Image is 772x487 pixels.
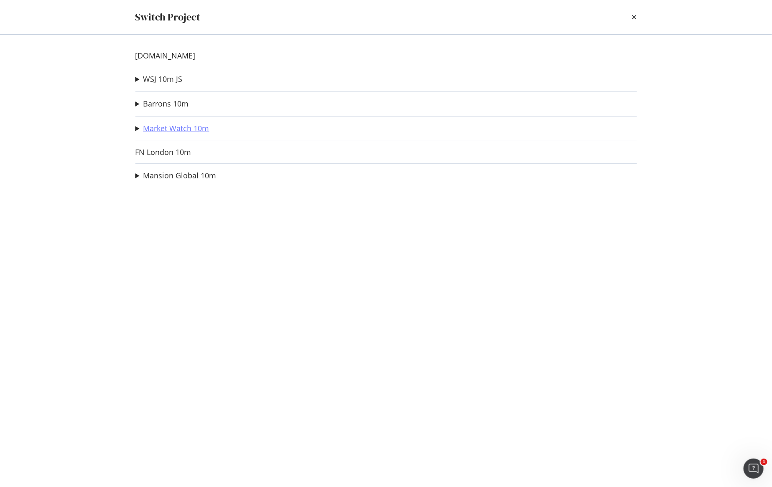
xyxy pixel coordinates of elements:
[135,123,209,134] summary: Market Watch 10m
[761,459,767,465] span: 1
[135,10,201,24] div: Switch Project
[143,75,183,84] a: WSJ 10m JS
[135,74,183,85] summary: WSJ 10m JS
[143,171,217,180] a: Mansion Global 10m
[744,459,764,479] iframe: Intercom live chat
[632,10,637,24] div: times
[135,148,191,157] a: FN London 10m
[135,99,189,109] summary: Barrons 10m
[135,51,196,60] a: [DOMAIN_NAME]
[143,124,209,133] a: Market Watch 10m
[135,170,217,181] summary: Mansion Global 10m
[143,99,189,108] a: Barrons 10m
